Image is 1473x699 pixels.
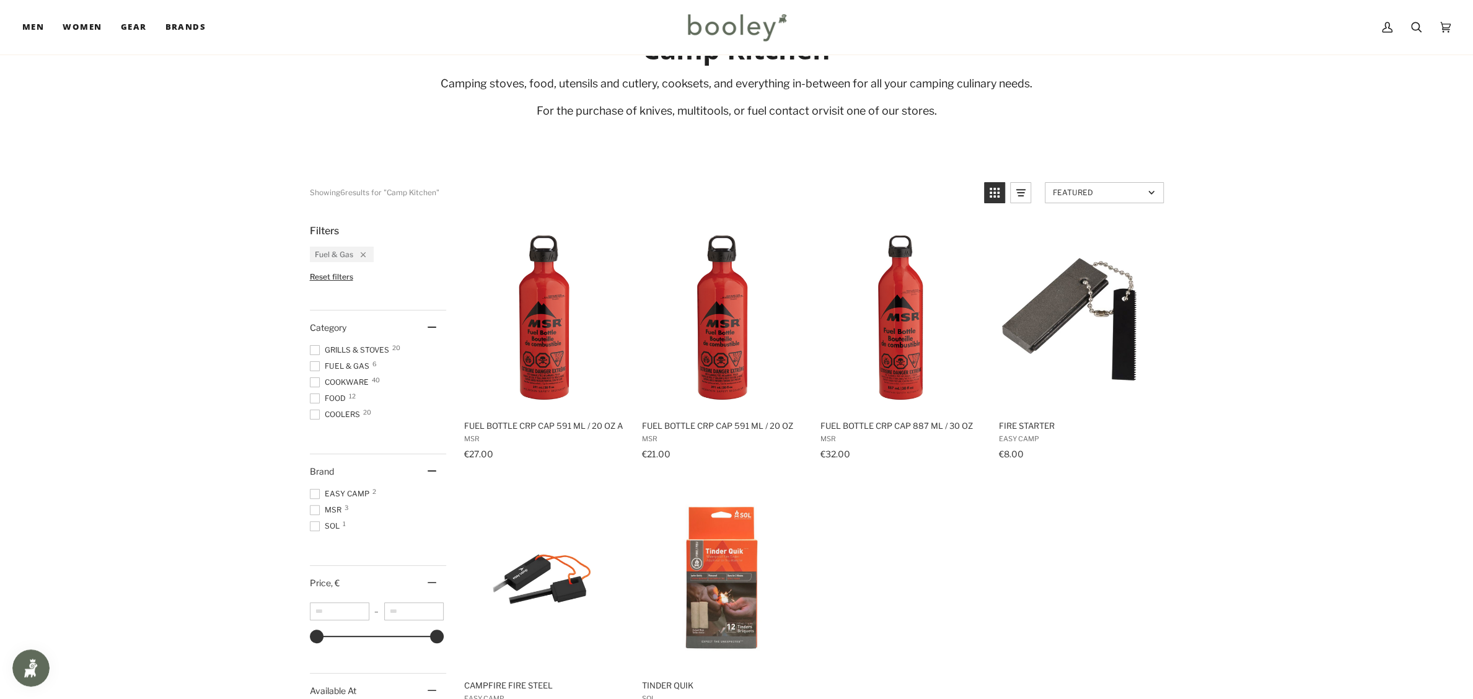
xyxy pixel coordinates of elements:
[310,488,373,499] span: Easy Camp
[372,488,376,495] span: 2
[363,409,371,415] span: 20
[310,182,439,203] div: Showing results for "Camp Kitchen"
[819,235,983,400] img: MSR Fuel Bottle CRP Cap 887 ml / 30 oz - Booley Galway
[462,235,627,400] img: MSR Fuel Bottle CRP Cap 591 ml / 20 oz - Booley Galway
[819,225,983,464] a: Fuel Bottle CRP Cap 887 ml / 30 oz
[640,235,804,400] img: MSR Fuel Bottle CRP Cap 591 ml / 20 oz - Booley Galway
[682,9,791,45] img: Booley
[642,434,802,443] span: MSR
[464,420,625,431] span: Fuel Bottle CRP Cap 591 ml / 20 oz A
[462,496,627,660] img: Easy Camp Campfire Fire Steel - Booley Galway
[310,409,364,420] span: Coolers
[1053,188,1144,197] span: Featured
[310,393,350,404] span: Food
[63,21,102,33] span: Women
[310,272,353,281] span: Reset filters
[996,225,1161,464] a: Fire Starter
[372,361,377,367] span: 6
[372,377,380,383] span: 40
[820,420,981,431] span: Fuel Bottle CRP Cap 887 ml / 30 oz
[462,225,627,464] a: Fuel Bottle CRP Cap 591 ml / 20 oz A
[310,225,339,237] span: Filters
[998,434,1159,443] span: Easy Camp
[984,182,1005,203] a: View grid mode
[310,685,356,696] span: Available At
[315,250,353,259] span: Fuel & Gas
[642,449,671,459] span: €21.00
[310,504,345,516] span: MSR
[1045,182,1164,203] a: Sort options
[310,466,334,477] span: Brand
[12,649,50,687] iframe: Button to open loyalty program pop-up
[820,449,850,459] span: €32.00
[310,377,372,388] span: Cookware
[464,680,625,691] span: Campfire Fire Steel
[369,607,384,616] span: –
[349,393,356,399] span: 12
[642,420,802,431] span: Fuel Bottle CRP Cap 591 ml / 20 oz
[310,602,369,620] input: Minimum value
[310,322,346,333] span: Category
[820,434,981,443] span: MSR
[996,235,1161,400] img: Easy Camp Fire Starter - Booley Galway
[310,272,446,281] li: Reset filters
[642,680,802,691] span: Tinder Quik
[165,21,206,33] span: Brands
[464,449,493,459] span: €27.00
[640,225,804,464] a: Fuel Bottle CRP Cap 591 ml / 20 oz
[310,345,393,356] span: Grills & Stoves
[384,602,444,620] input: Maximum value
[640,496,804,660] img: SOL Tinder Quik - Booley Galway
[310,578,340,588] span: Price
[343,521,346,527] span: 1
[22,21,44,33] span: Men
[537,104,823,117] span: For the purchase of knives, multitools, or fuel contact or
[392,345,400,351] span: 20
[310,521,343,532] span: SOL
[998,449,1023,459] span: €8.00
[1010,182,1031,203] a: View list mode
[353,250,366,259] div: Remove filter: Fuel & Gas
[310,103,1164,119] div: visit one of our stores.
[345,504,348,511] span: 3
[310,361,373,372] span: Fuel & Gas
[121,21,147,33] span: Gear
[998,420,1159,431] span: Fire Starter
[331,578,340,588] span: , €
[464,434,625,443] span: MSR
[310,76,1164,92] div: Camping stoves, food, utensils and cutlery, cooksets, and everything in-between for all your camp...
[340,188,345,197] b: 6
